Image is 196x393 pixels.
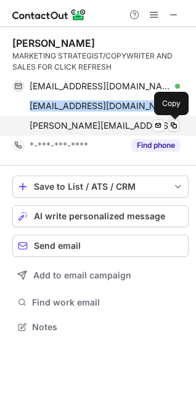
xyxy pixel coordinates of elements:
[34,211,165,221] span: AI write personalized message
[12,51,189,73] div: MARKETING STRATEGIST/COPYWRITER AND SALES FOR CLICK REFRESH
[12,235,189,257] button: Send email
[34,241,81,251] span: Send email
[32,322,184,333] span: Notes
[30,120,180,131] span: [PERSON_NAME][EMAIL_ADDRESS][DOMAIN_NAME]
[33,270,131,280] span: Add to email campaign
[34,182,167,192] div: Save to List / ATS / CRM
[12,318,189,336] button: Notes
[30,81,171,92] span: [EMAIL_ADDRESS][DOMAIN_NAME]
[12,264,189,286] button: Add to email campaign
[131,139,180,152] button: Reveal Button
[30,100,171,111] span: [EMAIL_ADDRESS][DOMAIN_NAME]
[12,205,189,227] button: AI write personalized message
[12,37,95,49] div: [PERSON_NAME]
[12,176,189,198] button: save-profile-one-click
[12,294,189,311] button: Find work email
[12,7,86,22] img: ContactOut v5.3.10
[32,297,184,308] span: Find work email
